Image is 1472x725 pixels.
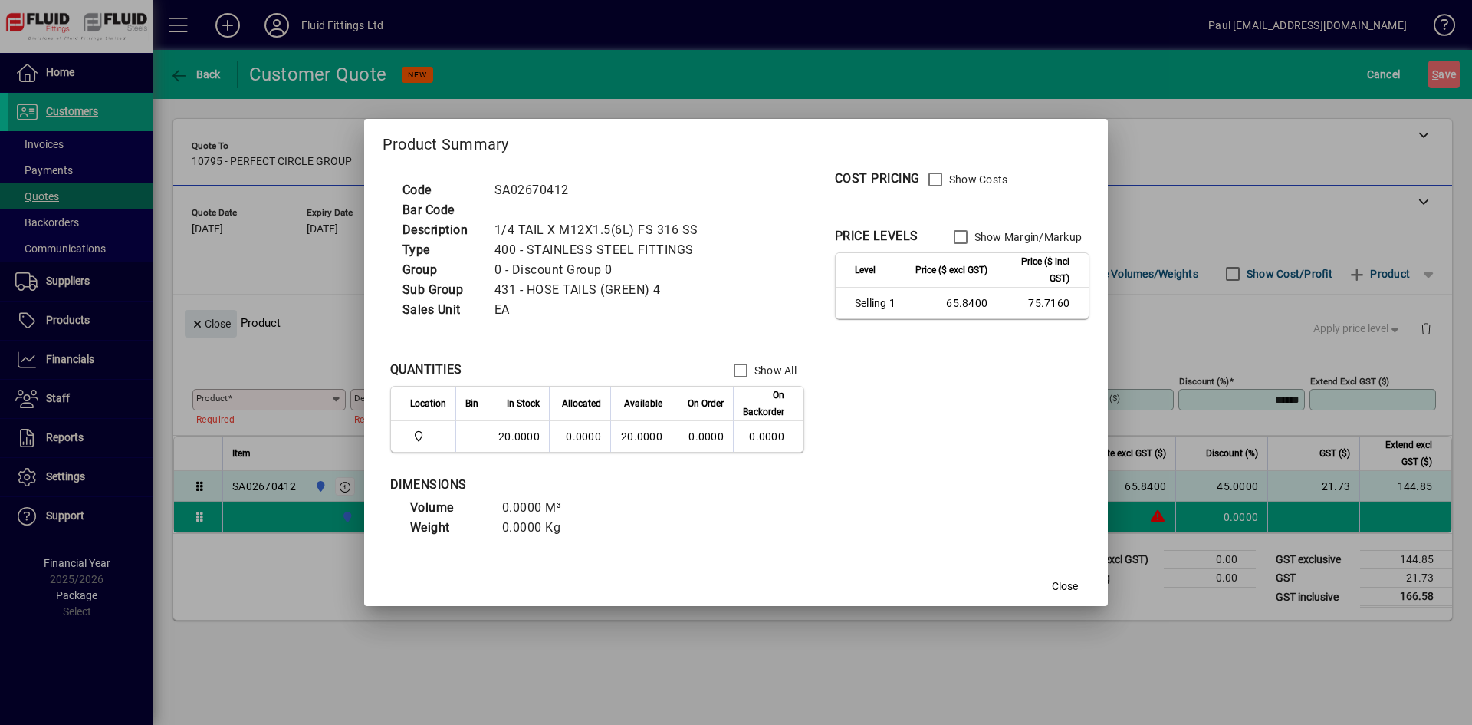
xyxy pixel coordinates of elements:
label: Show All [751,363,797,378]
td: 431 - HOSE TAILS (GREEN) 4 [487,280,717,300]
span: Allocated [562,395,601,412]
td: Code [395,180,487,200]
button: Close [1040,572,1089,600]
td: Sales Unit [395,300,487,320]
td: 20.0000 [610,421,672,452]
span: Bin [465,395,478,412]
td: Volume [402,498,495,518]
span: Selling 1 [855,295,895,311]
td: 75.7160 [997,288,1089,318]
div: QUANTITIES [390,361,462,379]
td: Bar Code [395,200,487,220]
span: Location [410,395,446,412]
div: COST PRICING [835,170,920,188]
td: 400 - STAINLESS STEEL FITTINGS [487,240,717,260]
td: 0.0000 M³ [495,498,586,518]
label: Show Costs [946,172,1008,187]
td: Weight [402,518,495,538]
td: EA [487,300,717,320]
td: Type [395,240,487,260]
span: On Backorder [743,387,784,420]
td: Group [395,260,487,280]
td: 1/4 TAIL X M12X1.5(6L) FS 316 SS [487,220,717,240]
span: Price ($ excl GST) [915,262,987,278]
div: DIMENSIONS [390,476,774,494]
h2: Product Summary [364,119,1108,163]
span: On Order [688,395,724,412]
td: Sub Group [395,280,487,300]
div: PRICE LEVELS [835,227,918,246]
span: 0.0000 [688,430,724,443]
td: 20.0000 [488,421,549,452]
td: SA02670412 [487,180,717,200]
td: 0.0000 [733,421,803,452]
span: Price ($ incl GST) [1007,253,1069,287]
span: Available [624,395,662,412]
span: Level [855,262,876,278]
td: Description [395,220,487,240]
td: 65.8400 [905,288,997,318]
label: Show Margin/Markup [971,229,1083,245]
td: 0 - Discount Group 0 [487,260,717,280]
td: 0.0000 Kg [495,518,586,538]
span: Close [1052,578,1078,595]
td: 0.0000 [549,421,610,452]
span: In Stock [507,395,540,412]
